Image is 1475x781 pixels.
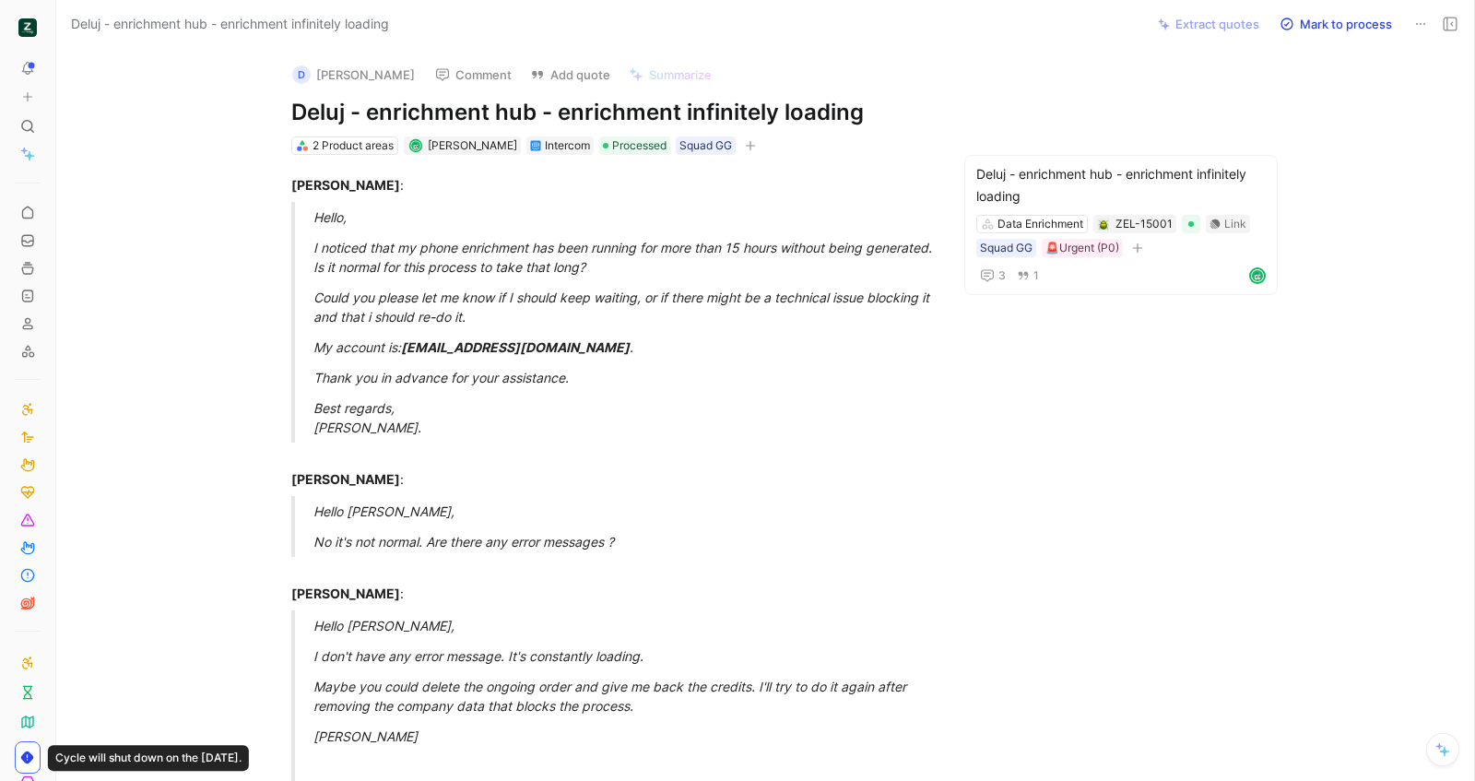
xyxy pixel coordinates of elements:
[522,62,619,88] button: Add quote
[313,207,951,227] div: Hello,
[291,564,929,603] div: :
[1150,11,1268,37] button: Extract quotes
[313,727,951,765] div: [PERSON_NAME] ​
[428,138,517,152] span: [PERSON_NAME]
[679,136,732,155] div: Squad GG
[71,13,389,35] span: Deluj - enrichment hub - enrichment infinitely loading
[401,339,630,355] strong: [EMAIL_ADDRESS][DOMAIN_NAME]
[291,586,400,601] strong: [PERSON_NAME]
[980,239,1032,257] div: Squad GG
[1251,269,1264,282] img: avatar
[997,215,1083,233] div: Data Enrichment
[313,288,951,326] div: Could you please let me know if I should keep waiting, or if there might be a technical issue blo...
[313,398,951,437] div: Best regards, [PERSON_NAME].
[313,677,951,716] div: Maybe you could delete the ongoing order and give me back the credits. I'll try to do it again af...
[612,136,667,155] span: Processed
[1098,219,1109,231] img: 🪲
[291,450,929,489] div: :
[427,62,520,88] button: Comment
[313,616,951,635] div: Hello [PERSON_NAME],
[313,502,951,521] div: Hello [PERSON_NAME],
[313,646,951,666] div: I don't have any error message. It's constantly loading.
[291,471,400,487] strong: [PERSON_NAME]
[313,136,394,155] div: 2 Product areas
[291,98,929,127] h1: Deluj - enrichment hub - enrichment infinitely loading
[649,66,712,83] span: Summarize
[292,65,311,84] div: d
[1045,239,1119,257] div: 🚨Urgent (P0)
[976,163,1266,207] div: Deluj - enrichment hub - enrichment infinitely loading
[620,62,720,88] button: Summarize
[1115,215,1173,233] div: ZEL-15001
[1224,215,1246,233] div: Link
[410,141,420,151] img: avatar
[313,337,951,357] div: My account is: .
[1013,266,1043,286] button: 1
[291,175,929,195] div: :
[1097,218,1110,231] button: 🪲
[313,532,951,551] div: No it's not normal. Are there any error messages ?
[545,136,590,155] div: Intercom
[15,15,41,41] button: ZELIQ
[1271,11,1400,37] button: Mark to process
[998,270,1006,281] span: 3
[976,265,1009,287] button: 3
[313,238,951,277] div: I noticed that my phone enrichment has been running for more than 15 hours without being generate...
[1033,270,1039,281] span: 1
[48,745,249,771] div: Cycle will shut down on the [DATE].
[284,61,423,89] button: d[PERSON_NAME]
[18,18,37,37] img: ZELIQ
[313,368,951,387] div: Thank you in advance for your assistance.
[291,177,400,193] strong: [PERSON_NAME]
[599,136,670,155] div: Processed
